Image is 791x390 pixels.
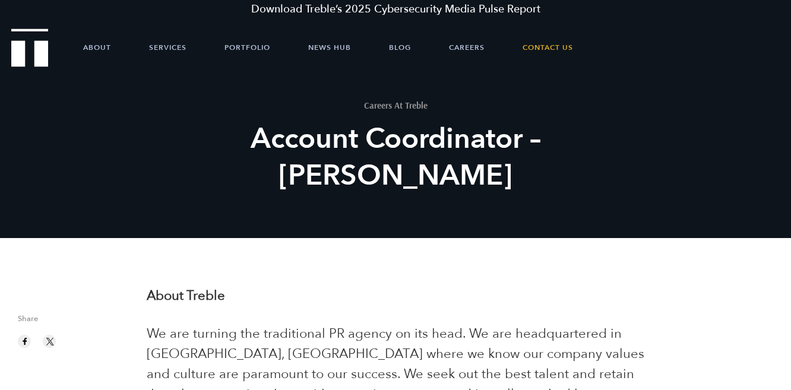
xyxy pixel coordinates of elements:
img: twitter sharing button [45,336,55,347]
a: Treble Homepage [12,30,48,66]
a: Portfolio [224,30,270,65]
a: Contact Us [523,30,573,65]
img: Treble logo [11,28,49,66]
a: Blog [389,30,411,65]
h1: Careers At Treble [176,101,615,110]
a: Services [149,30,186,65]
span: Share [18,315,129,329]
a: About [83,30,111,65]
a: News Hub [308,30,351,65]
h2: Account Coordinator – [PERSON_NAME] [176,121,615,194]
img: facebook sharing button [20,336,30,347]
strong: About Treble [147,287,225,305]
a: Careers [449,30,485,65]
